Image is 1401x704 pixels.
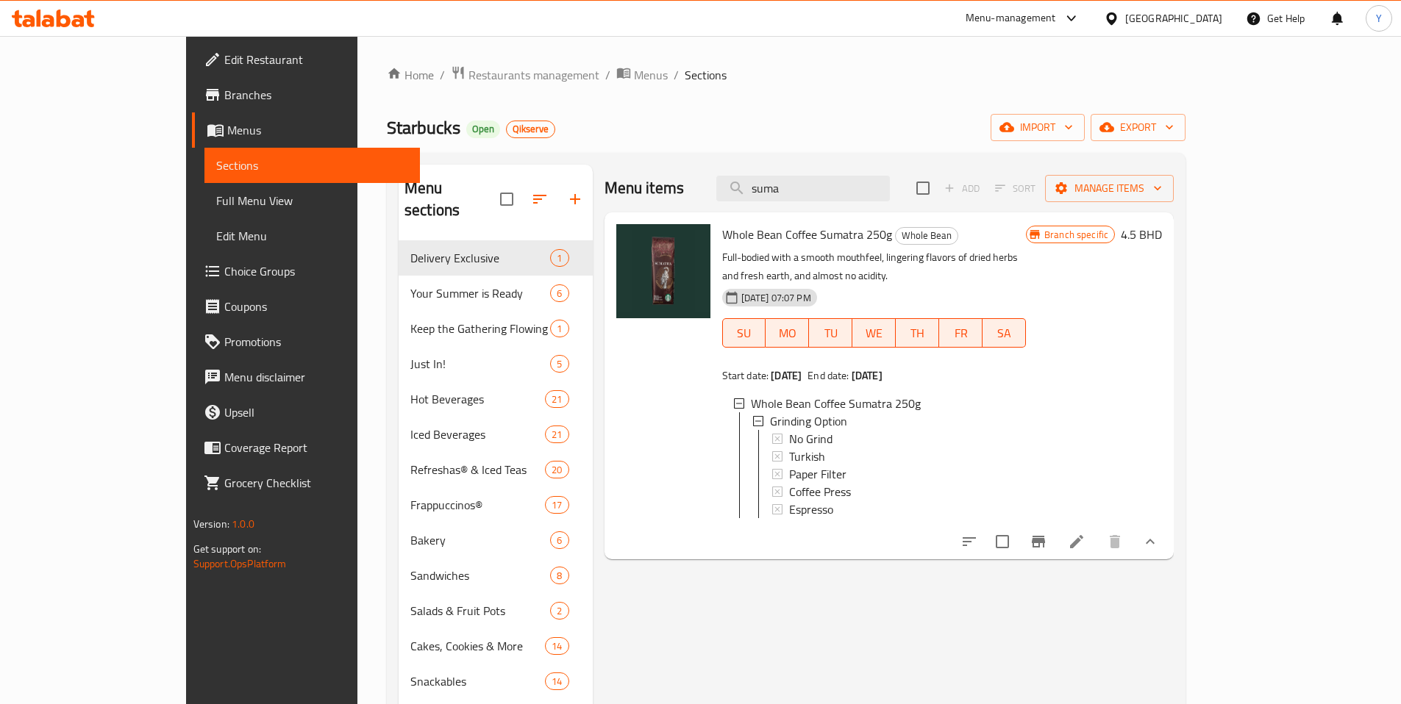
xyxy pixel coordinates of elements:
div: Delivery Exclusive [410,249,550,267]
span: Menu disclaimer [224,368,408,386]
button: TH [896,318,939,348]
li: / [605,66,610,84]
button: WE [852,318,896,348]
a: Sections [204,148,420,183]
div: Delivery Exclusive1 [399,240,593,276]
a: Menu disclaimer [192,359,420,395]
span: Edit Menu [216,227,408,245]
a: Edit Restaurant [192,42,420,77]
div: Keep the Gathering Flowing [410,320,550,337]
span: 20 [546,463,568,477]
div: Menu-management [966,10,1056,27]
span: Select section [908,173,938,204]
button: MO [766,318,809,348]
span: Select section first [985,177,1045,200]
span: 21 [546,392,568,406]
span: Grocery Checklist [224,474,408,492]
span: [DATE] 07:07 PM [735,291,817,305]
span: SA [988,323,1020,344]
a: Branches [192,77,420,112]
span: SU [729,323,760,344]
span: 6 [551,287,568,301]
div: items [545,637,568,655]
span: Menus [634,66,668,84]
span: Branches [224,86,408,104]
div: items [550,320,568,337]
span: Turkish [789,448,825,465]
div: Open [466,121,500,138]
span: Version: [193,514,229,534]
div: items [550,567,568,584]
button: Manage items [1045,175,1174,202]
span: Select all sections [491,184,522,215]
div: items [545,425,568,443]
span: Coupons [224,298,408,315]
a: Restaurants management [451,65,599,85]
div: items [545,496,568,514]
span: 17 [546,498,568,512]
span: Sort sections [522,182,557,217]
div: Snackables14 [399,664,593,699]
div: items [550,355,568,373]
span: Open [466,123,500,135]
div: Your Summer is Ready [410,284,550,302]
button: sort-choices [952,524,987,559]
span: No Grind [789,430,833,448]
b: [DATE] [771,366,802,385]
button: export [1091,114,1186,141]
a: Edit Menu [204,218,420,254]
span: Coverage Report [224,439,408,456]
span: Cakes, Cookies & More [410,637,545,655]
span: Start date: [722,366,769,385]
span: Restaurants management [468,66,599,84]
span: Sandwiches [410,567,550,584]
div: Iced Beverages21 [399,417,593,452]
span: Whole Bean Coffee Sumatra 250g [722,223,892,245]
span: Select to update [987,526,1018,557]
b: [DATE] [852,366,883,385]
button: SA [983,318,1026,348]
div: Iced Beverages [410,425,545,443]
span: Refreshas® & Iced Teas [410,461,545,478]
div: Bakery6 [399,522,593,558]
div: Just In!5 [399,346,593,381]
span: Paper Filter [789,465,846,483]
h2: Menu sections [404,177,500,221]
span: MO [771,323,803,344]
div: Frappuccinos®17 [399,487,593,522]
span: Promotions [224,333,408,351]
span: import [1002,118,1073,137]
div: Whole Bean [895,227,958,245]
span: TH [902,323,933,344]
span: 1.0.0 [232,514,254,534]
div: Refreshas® & Iced Teas20 [399,452,593,487]
span: Y [1376,10,1382,26]
span: End date: [808,366,849,385]
div: Frappuccinos® [410,496,545,514]
a: Choice Groups [192,254,420,289]
a: Full Menu View [204,183,420,218]
button: SU [722,318,766,348]
a: Promotions [192,324,420,359]
a: Menus [192,112,420,148]
span: export [1102,118,1174,137]
span: Upsell [224,403,408,421]
span: 1 [551,251,568,265]
div: items [545,672,568,690]
span: Manage items [1057,179,1162,198]
span: Add item [938,177,985,200]
nav: breadcrumb [387,65,1186,85]
div: Keep the Gathering Flowing1 [399,311,593,346]
span: Get support on: [193,539,261,558]
span: Grinding Option [770,412,847,430]
a: Coverage Report [192,430,420,465]
div: Snackables [410,672,545,690]
span: 14 [546,639,568,653]
div: Your Summer is Ready6 [399,276,593,311]
span: 6 [551,534,568,547]
button: Branch-specific-item [1021,524,1056,559]
span: Edit Restaurant [224,51,408,68]
span: Hot Beverages [410,390,545,408]
span: Sections [685,66,727,84]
